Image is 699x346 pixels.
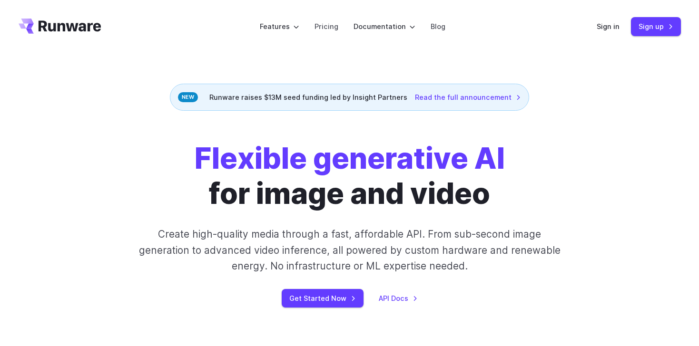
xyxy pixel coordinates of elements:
a: Sign up [631,17,681,36]
a: API Docs [379,293,418,304]
a: Sign in [597,21,620,32]
a: Pricing [315,21,338,32]
label: Documentation [354,21,415,32]
h1: for image and video [195,141,505,211]
label: Features [260,21,299,32]
a: Blog [431,21,445,32]
a: Go to / [19,19,101,34]
a: Read the full announcement [415,92,521,103]
strong: Flexible generative AI [195,141,505,176]
a: Get Started Now [282,289,364,308]
div: Runware raises $13M seed funding led by Insight Partners [170,84,529,111]
p: Create high-quality media through a fast, affordable API. From sub-second image generation to adv... [138,226,561,274]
